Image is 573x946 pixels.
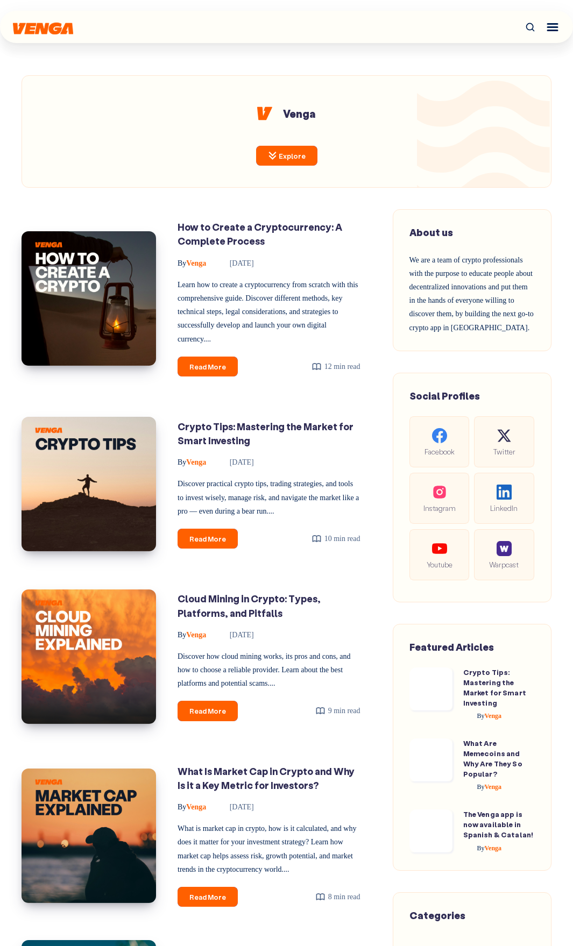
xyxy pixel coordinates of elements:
[22,417,156,551] img: Image of: Crypto Tips: Mastering the Market for Smart Investing
[256,108,317,119] h4: Venga
[178,765,355,792] a: What Is Market Cap in Crypto and Why Is it a Key Metric for Investors?
[477,783,485,791] span: By
[178,259,208,267] a: ByVenga
[409,529,470,580] a: Youtube
[178,221,342,247] a: How to Create a Cryptocurrency: A Complete Process
[409,226,453,239] span: About us
[409,641,494,653] span: Featured Articles
[22,589,156,724] img: Image of: Cloud Mining in Crypto: Types, Platforms, and Pitfalls
[178,631,208,639] a: ByVenga
[474,529,534,580] a: Warpcast
[477,783,502,791] span: Venga
[463,738,522,778] a: What Are Memecoins and Why Are They So Popular?
[178,259,206,267] span: Venga
[178,650,360,691] p: Discover how cloud mining works, its pros and cons, and how to choose a reliable provider. Learn ...
[178,259,186,267] span: By
[409,389,480,402] span: Social Profiles
[483,445,526,458] span: Twitter
[178,529,238,549] a: Read More
[22,231,156,366] img: Image of: How to Create a Cryptocurrency: A Complete Process
[178,477,360,518] p: Discover practical crypto tips, trading strategies, and tools to invest wisely, manage risk, and ...
[178,822,360,876] p: What is market cap in crypto, how is it calculated, and why does it matter for your investment st...
[474,473,534,524] a: LinkedIn
[315,704,360,717] div: 9 min read
[497,541,512,556] img: social-warpcast.e8a23a7ed3178af0345123c41633f860.png
[477,844,502,852] span: Venga
[463,809,534,839] a: The Venga app is now available in Spanish & Catalan!
[463,712,502,720] a: ByVenga
[178,278,360,346] p: Learn how to create a cryptocurrency from scratch with this comprehensive guide. Discover differe...
[178,357,238,376] a: Read More
[418,445,461,458] span: Facebook
[178,803,208,811] a: ByVenga
[178,458,208,466] a: ByVenga
[215,458,254,466] time: [DATE]
[483,558,526,571] span: Warpcast
[178,803,206,811] span: Venga
[497,485,512,500] img: social-linkedin.be646fe421ccab3a2ad91cb58bdc9694.svg
[463,844,502,852] a: ByVenga
[312,360,360,373] div: 12 min read
[178,458,206,466] span: Venga
[22,769,156,903] img: Image of: What Is Market Cap in Crypto and Why Is it a Key Metric for Investors?
[215,259,254,267] time: [DATE]
[312,532,360,545] div: 10 min read
[409,909,465,922] span: Categories
[477,712,485,720] span: By
[13,23,73,35] img: Venga Blog
[315,890,360,904] div: 8 min read
[178,631,206,639] span: Venga
[215,803,254,811] time: [DATE]
[215,631,254,639] time: [DATE]
[409,473,470,524] a: Instagram
[178,458,186,466] span: By
[432,541,447,556] img: social-youtube.99db9aba05279f803f3e7a4a838dfb6c.svg
[474,416,534,467] a: Twitter
[178,592,321,619] a: Cloud Mining in Crypto: Types, Platforms, and Pitfalls
[256,146,317,166] a: Explore
[483,502,526,514] span: LinkedIn
[178,631,186,639] span: By
[178,701,238,721] a: Read More
[178,887,238,907] a: Read More
[178,803,186,811] span: By
[178,420,353,447] a: Crypto Tips: Mastering the Market for Smart Investing
[418,558,461,571] span: Youtube
[409,416,470,467] a: Facebook
[418,502,461,514] span: Instagram
[463,667,526,707] a: Crypto Tips: Mastering the Market for Smart Investing
[477,712,502,720] span: Venga
[409,256,534,332] span: We are a team of crypto professionals with the purpose to educate people about decentralized inno...
[463,783,502,791] a: ByVenga
[477,844,485,852] span: By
